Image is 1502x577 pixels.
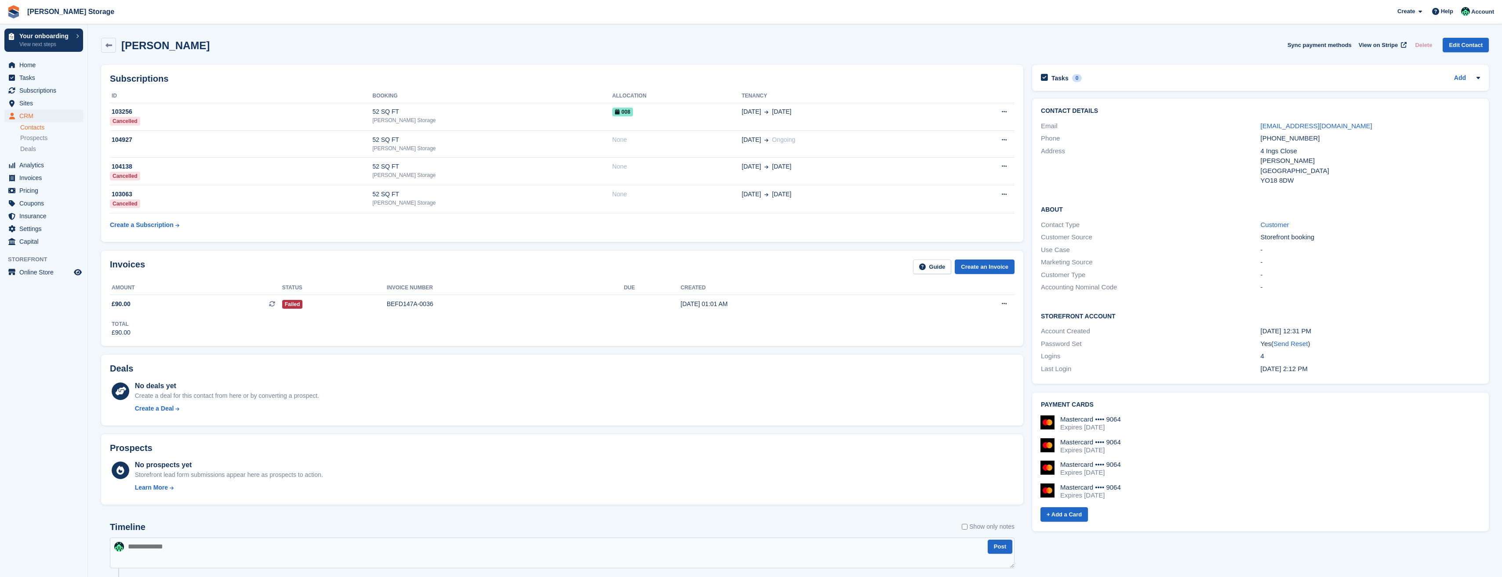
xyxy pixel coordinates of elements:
div: Marketing Source [1041,257,1260,267]
div: Logins [1041,351,1260,361]
span: Account [1471,7,1494,16]
img: Mastercard Logo [1040,438,1055,452]
div: Contact Type [1041,220,1260,230]
img: stora-icon-8386f47178a22dfd0bd8f6a31ec36ba5ce8667c1dd55bd0f319d3a0aa187defe.svg [7,5,20,18]
span: [DATE] [742,190,761,199]
a: Deals [20,144,83,154]
a: Create an Invoice [955,260,1015,274]
div: Password Set [1041,339,1260,349]
div: Use Case [1041,245,1260,255]
img: Andrew Norman [114,542,124,552]
div: - [1261,257,1480,267]
span: [DATE] [742,162,761,171]
a: menu [4,266,83,278]
div: [PERSON_NAME] Storage [372,199,612,207]
img: Mastercard Logo [1040,483,1055,498]
h2: Storefront Account [1041,311,1480,320]
a: Your onboarding View next steps [4,29,83,52]
span: Storefront [8,255,87,264]
div: - [1261,245,1480,255]
span: Deals [20,145,36,153]
span: [DATE] [742,135,761,144]
span: Tasks [19,72,72,84]
div: Mastercard •••• 9064 [1060,461,1121,469]
div: Address [1041,146,1260,186]
a: Add [1454,73,1466,83]
div: 103256 [110,107,372,116]
a: Contacts [20,123,83,132]
div: None [612,135,742,144]
div: Create a Subscription [110,220,174,230]
a: menu [4,159,83,171]
div: Create a Deal [135,404,174,413]
div: Create a deal for this contact from here or by converting a prospect. [135,391,319,400]
div: Mastercard •••• 9064 [1060,415,1121,423]
a: menu [4,172,83,184]
div: 104927 [110,135,372,144]
span: Subscriptions [19,84,72,97]
a: menu [4,84,83,97]
div: 4 Ings Close [1261,146,1480,156]
div: Customer Type [1041,270,1260,280]
a: menu [4,210,83,222]
div: Storefront booking [1261,232,1480,242]
p: View next steps [19,40,72,48]
div: Cancelled [110,172,140,180]
th: Booking [372,89,612,103]
label: Show only notes [962,522,1015,531]
span: View on Stripe [1359,41,1398,50]
div: None [612,162,742,171]
span: Capital [19,235,72,248]
th: Invoice number [387,281,624,295]
a: menu [4,110,83,122]
span: Coupons [19,197,72,209]
span: Insurance [19,210,72,222]
th: Due [624,281,680,295]
span: Analytics [19,159,72,171]
div: 0 [1072,74,1082,82]
div: Expires [DATE] [1060,423,1121,431]
div: 52 SQ FT [372,162,612,171]
span: [DATE] [772,107,791,116]
h2: Subscriptions [110,74,1015,84]
h2: Deals [110,364,133,374]
img: Mastercard Logo [1040,415,1055,429]
div: Cancelled [110,117,140,126]
span: [DATE] [772,162,791,171]
h2: Payment cards [1041,401,1480,408]
div: £90.00 [112,328,131,337]
div: Mastercard •••• 9064 [1060,483,1121,491]
h2: [PERSON_NAME] [121,40,210,51]
h2: Contact Details [1041,108,1480,115]
div: No prospects yet [135,460,323,470]
a: Customer [1261,221,1289,228]
h2: Invoices [110,260,145,274]
div: Storefront lead form submissions appear here as prospects to action. [135,470,323,480]
button: Delete [1411,38,1436,52]
a: menu [4,97,83,109]
div: Expires [DATE] [1060,446,1121,454]
span: Create [1397,7,1415,16]
span: Home [19,59,72,71]
div: Accounting Nominal Code [1041,282,1260,292]
th: ID [110,89,372,103]
div: YO18 8DW [1261,176,1480,186]
div: 52 SQ FT [372,190,612,199]
a: Learn More [135,483,323,492]
a: [PERSON_NAME] Storage [24,4,118,19]
p: Your onboarding [19,33,72,39]
span: [DATE] [742,107,761,116]
span: Invoices [19,172,72,184]
span: ( ) [1271,340,1310,347]
a: menu [4,197,83,209]
th: Status [282,281,387,295]
a: menu [4,223,83,235]
h2: About [1041,205,1480,213]
th: Allocation [612,89,742,103]
div: [PERSON_NAME] [1261,156,1480,166]
a: + Add a Card [1040,507,1088,522]
a: Create a Deal [135,404,319,413]
th: Tenancy [742,89,945,103]
div: Expires [DATE] [1060,491,1121,499]
div: Customer Source [1041,232,1260,242]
